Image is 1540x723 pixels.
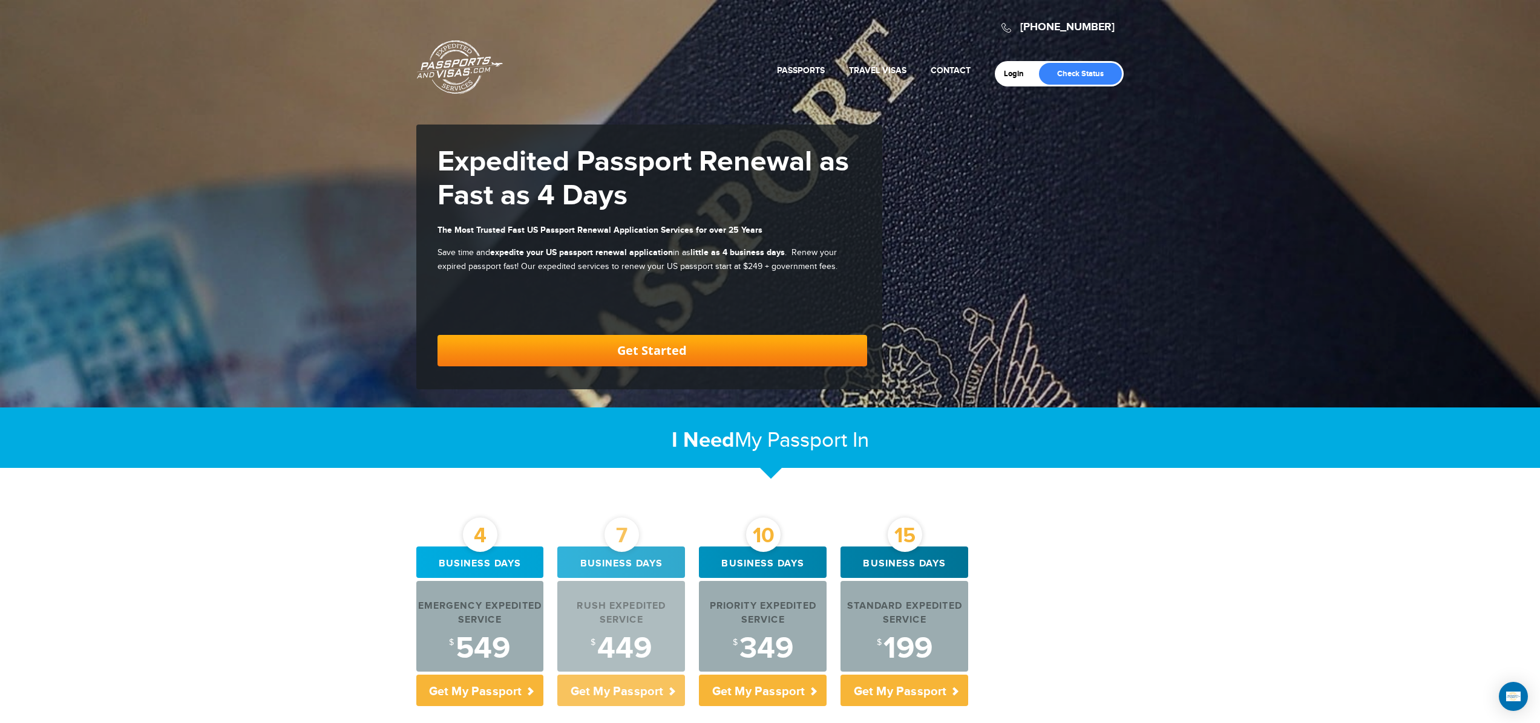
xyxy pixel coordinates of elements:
strong: Expedited Passport Renewal as Fast as 4 Days [437,144,849,213]
div: Business days [416,546,544,578]
sup: $ [591,638,595,647]
div: 449 [557,634,685,664]
sup: $ [733,638,738,647]
div: 349 [699,634,827,664]
span: Passport In [767,428,869,453]
div: Priority Expedited Service [699,600,827,627]
p: Get My Passport [557,675,685,706]
div: Emergency Expedited Service [416,600,544,627]
p: Get My Passport [416,675,544,706]
iframe: Customer reviews powered by Trustpilot [437,305,867,317]
div: 15 [888,517,922,552]
a: 10 Business days Priority Expedited Service $349 Get My Passport [699,546,827,706]
div: Business days [840,546,968,578]
div: Business days [699,546,827,578]
sup: $ [449,638,454,647]
p: Get My Passport [699,675,827,706]
strong: expedite your US passport renewal application [490,247,673,258]
a: Get Started [437,335,867,366]
a: [PHONE_NUMBER] [1020,21,1115,34]
a: 15 Business days Standard Expedited Service $199 Get My Passport [840,546,968,706]
a: Passports & [DOMAIN_NAME] [417,40,503,94]
p: Get My Passport [840,675,968,706]
div: 549 [416,634,544,664]
a: Check Status [1039,63,1122,85]
div: Rush Expedited Service [557,600,685,627]
div: Open Intercom Messenger [1499,682,1528,711]
div: 199 [840,634,968,664]
a: Contact [931,65,971,76]
p: Save time and in as . Renew your expired passport fast! Our expedited services to renew your US p... [437,246,867,273]
strong: I Need [672,427,735,453]
div: Business days [557,546,685,578]
a: Travel Visas [849,65,906,76]
a: 4 Business days Emergency Expedited Service $549 Get My Passport [416,546,544,706]
h2: My [416,427,1124,453]
div: Standard Expedited Service [840,600,968,627]
a: 7 Business days Rush Expedited Service $449 Get My Passport [557,546,685,706]
a: Passports [777,65,825,76]
strong: The Most Trusted Fast US Passport Renewal Application Services for over 25 Years [437,225,762,235]
div: 10 [746,517,781,552]
a: Login [1004,69,1032,79]
div: 7 [605,517,639,552]
strong: little as 4 business days [690,247,785,258]
div: 4 [463,517,497,552]
sup: $ [877,638,882,647]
